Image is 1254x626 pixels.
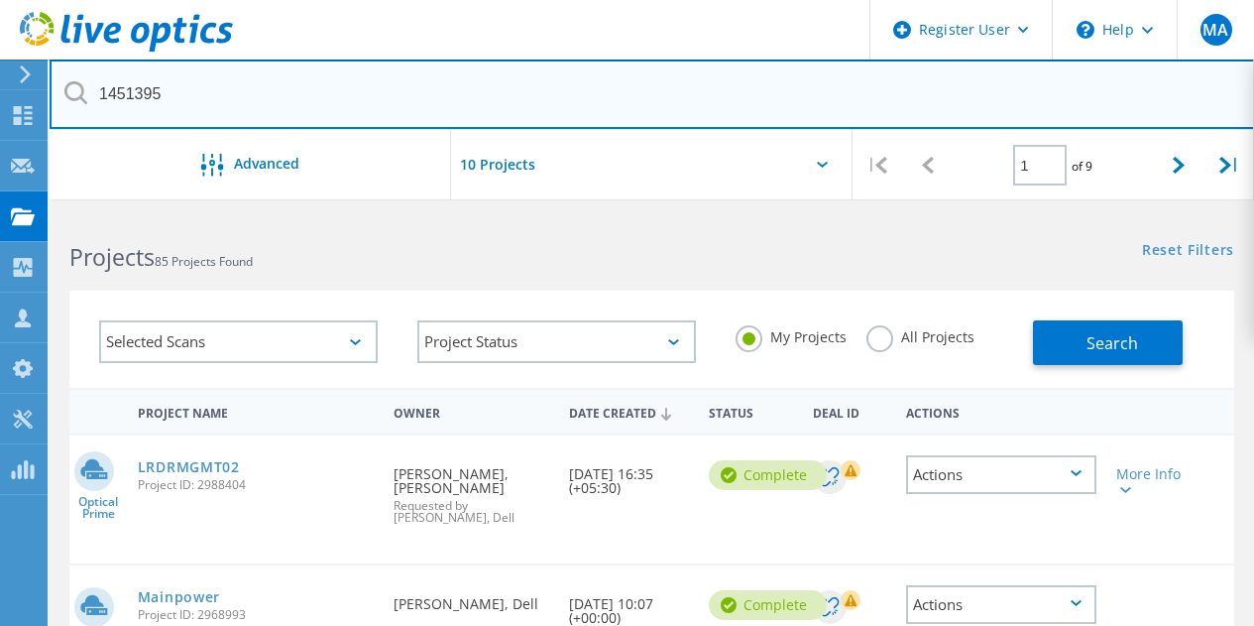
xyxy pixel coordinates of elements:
div: More Info [1116,467,1190,495]
a: LRDRMGMT02 [138,460,240,474]
div: [DATE] 16:35 (+05:30) [559,436,699,515]
div: Complete [709,460,827,490]
div: Actions [896,393,1106,430]
div: Project Name [128,393,385,430]
label: My Projects [736,325,847,344]
a: Live Optics Dashboard [20,42,233,56]
span: Project ID: 2968993 [138,609,375,621]
span: MA [1202,22,1228,38]
div: | [1203,130,1254,200]
div: Deal Id [803,393,896,430]
span: Optical Prime [69,496,128,520]
div: Project Status [417,320,696,363]
a: Mainpower [138,590,220,604]
div: Complete [709,590,827,620]
span: Advanced [234,157,299,171]
span: 85 Projects Found [155,253,253,270]
label: All Projects [866,325,974,344]
span: Project ID: 2988404 [138,479,375,491]
div: [PERSON_NAME], [PERSON_NAME] [384,436,558,544]
span: of 9 [1072,158,1092,175]
div: Actions [906,455,1096,494]
div: Selected Scans [99,320,378,363]
div: Owner [384,393,558,430]
div: | [853,130,903,200]
b: Projects [69,241,155,273]
span: Search [1086,332,1138,354]
div: Actions [906,585,1096,624]
button: Search [1033,320,1183,365]
div: Date Created [559,393,699,431]
svg: \n [1077,21,1094,39]
span: Requested by [PERSON_NAME], Dell [394,500,548,524]
a: Reset Filters [1142,243,1234,260]
div: Status [699,393,804,430]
